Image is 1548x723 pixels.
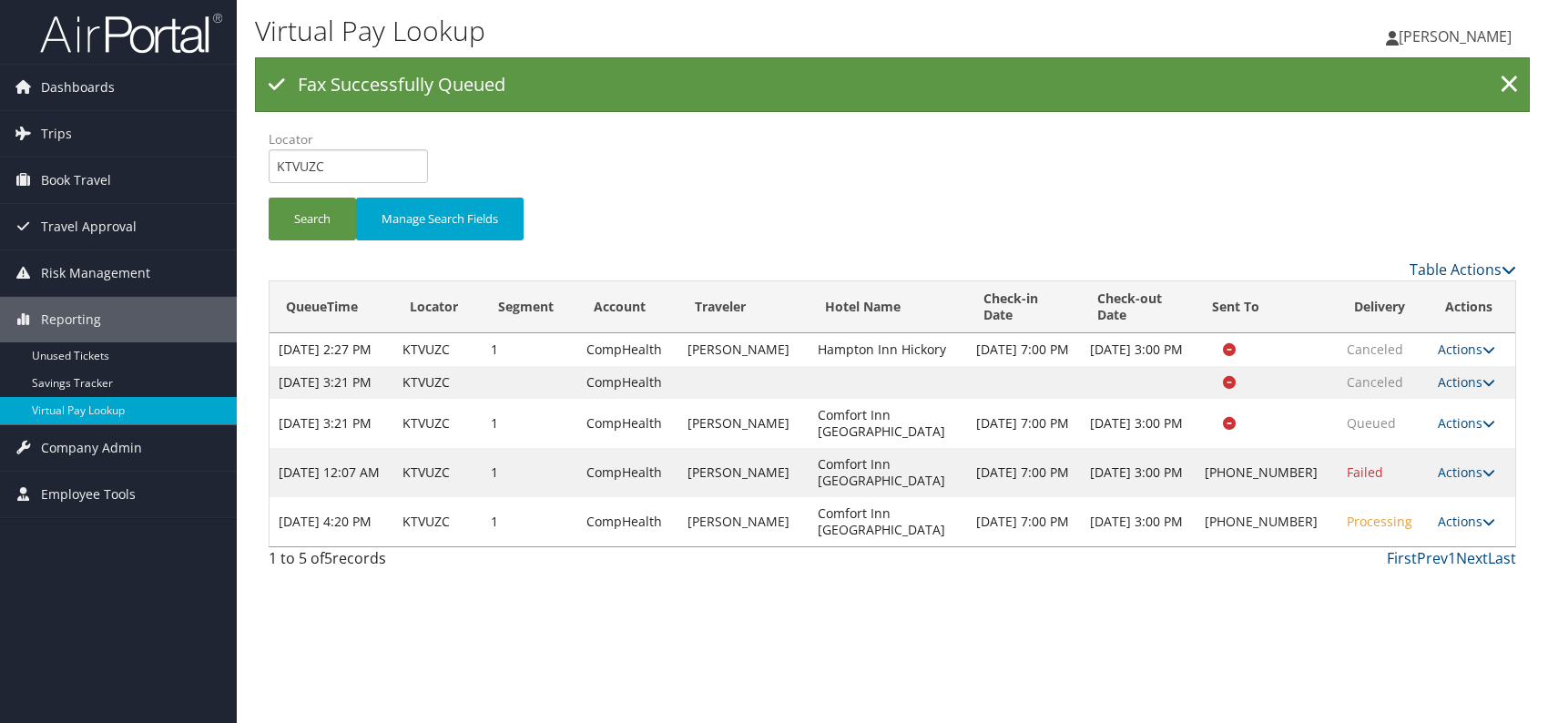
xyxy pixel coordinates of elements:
[1081,333,1196,366] td: [DATE] 3:00 PM
[1347,414,1396,432] span: Queued
[1338,281,1429,333] th: Delivery: activate to sort column ascending
[678,281,809,333] th: Traveler: activate to sort column ascending
[41,65,115,110] span: Dashboards
[809,497,966,546] td: Comfort Inn [GEOGRAPHIC_DATA]
[1347,373,1403,391] span: Canceled
[255,12,1105,50] h1: Virtual Pay Lookup
[1438,373,1495,391] a: Actions
[269,130,442,148] label: Locator
[809,281,966,333] th: Hotel Name: activate to sort column ascending
[577,281,679,333] th: Account: activate to sort column ascending
[356,198,524,240] button: Manage Search Fields
[1081,448,1196,497] td: [DATE] 3:00 PM
[393,497,481,546] td: KTVUZC
[393,366,481,399] td: KTVUZC
[482,497,577,546] td: 1
[482,399,577,448] td: 1
[809,333,966,366] td: Hampton Inn Hickory
[809,448,966,497] td: Comfort Inn [GEOGRAPHIC_DATA]
[1347,513,1412,530] span: Processing
[1196,281,1338,333] th: Sent To: activate to sort column ascending
[1438,463,1495,481] a: Actions
[1081,497,1196,546] td: [DATE] 3:00 PM
[1438,414,1495,432] a: Actions
[270,399,393,448] td: [DATE] 3:21 PM
[270,281,393,333] th: QueueTime: activate to sort column descending
[1410,260,1516,280] a: Table Actions
[41,425,142,471] span: Company Admin
[1456,548,1488,568] a: Next
[967,497,1082,546] td: [DATE] 7:00 PM
[577,333,679,366] td: CompHealth
[1438,341,1495,358] a: Actions
[269,547,560,578] div: 1 to 5 of records
[393,448,481,497] td: KTVUZC
[1386,9,1530,64] a: [PERSON_NAME]
[1438,513,1495,530] a: Actions
[577,399,679,448] td: CompHealth
[270,366,393,399] td: [DATE] 3:21 PM
[255,57,1530,112] div: Fax Successfully Queued
[967,333,1082,366] td: [DATE] 7:00 PM
[324,548,332,568] span: 5
[967,448,1082,497] td: [DATE] 7:00 PM
[678,497,809,546] td: [PERSON_NAME]
[40,12,222,55] img: airportal-logo.png
[482,333,577,366] td: 1
[1429,281,1515,333] th: Actions
[1387,548,1417,568] a: First
[678,448,809,497] td: [PERSON_NAME]
[482,448,577,497] td: 1
[270,333,393,366] td: [DATE] 2:27 PM
[967,281,1082,333] th: Check-in Date: activate to sort column ascending
[577,497,679,546] td: CompHealth
[967,399,1082,448] td: [DATE] 7:00 PM
[1448,548,1456,568] a: 1
[577,366,679,399] td: CompHealth
[393,281,481,333] th: Locator: activate to sort column ascending
[482,281,577,333] th: Segment: activate to sort column ascending
[1196,497,1338,546] td: [PHONE_NUMBER]
[1493,66,1525,103] a: ×
[1081,399,1196,448] td: [DATE] 3:00 PM
[1347,341,1403,358] span: Canceled
[270,497,393,546] td: [DATE] 4:20 PM
[1488,548,1516,568] a: Last
[41,158,111,203] span: Book Travel
[1399,26,1512,46] span: [PERSON_NAME]
[269,198,356,240] button: Search
[809,399,966,448] td: Comfort Inn [GEOGRAPHIC_DATA]
[41,204,137,249] span: Travel Approval
[1417,548,1448,568] a: Prev
[678,333,809,366] td: [PERSON_NAME]
[678,399,809,448] td: [PERSON_NAME]
[41,250,150,296] span: Risk Management
[393,399,481,448] td: KTVUZC
[577,448,679,497] td: CompHealth
[1081,281,1196,333] th: Check-out Date: activate to sort column ascending
[1196,448,1338,497] td: [PHONE_NUMBER]
[393,333,481,366] td: KTVUZC
[41,297,101,342] span: Reporting
[41,111,72,157] span: Trips
[41,472,136,517] span: Employee Tools
[1347,463,1383,481] span: Failed
[270,448,393,497] td: [DATE] 12:07 AM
